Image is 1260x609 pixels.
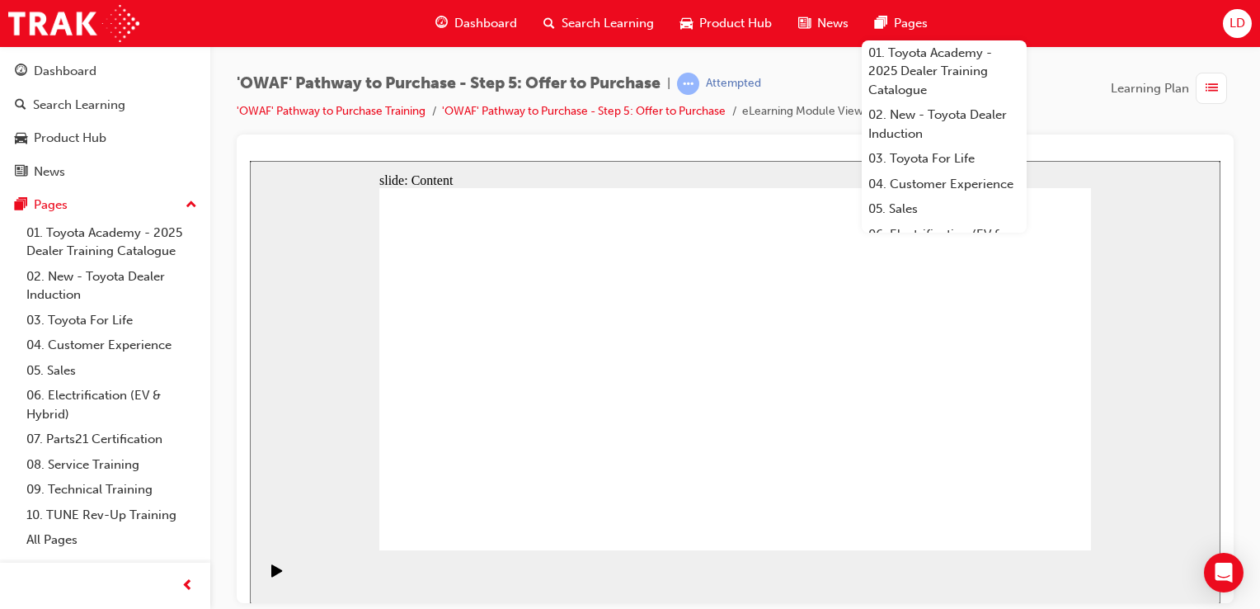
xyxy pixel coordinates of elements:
a: Product Hub [7,123,204,153]
img: Trak [8,5,139,42]
a: pages-iconPages [862,7,941,40]
a: news-iconNews [785,7,862,40]
a: Search Learning [7,90,204,120]
a: 05. Sales [862,196,1027,222]
a: 01. Toyota Academy - 2025 Dealer Training Catalogue [862,40,1027,103]
span: news-icon [15,165,27,180]
div: playback controls [8,389,36,443]
span: news-icon [798,13,811,34]
button: Pages [7,190,204,220]
span: list-icon [1206,78,1218,99]
div: News [34,163,65,182]
span: car-icon [680,13,693,34]
button: LD [1223,9,1252,38]
a: 03. Toyota For Life [862,146,1027,172]
a: 09. Technical Training [20,477,204,503]
a: 03. Toyota For Life [20,308,204,333]
a: All Pages [20,527,204,553]
span: prev-icon [181,576,194,597]
li: eLearning Module View [742,102,863,121]
span: learningRecordVerb_ATTEMPT-icon [677,73,699,95]
span: search-icon [543,13,555,34]
span: up-icon [186,195,197,216]
a: 04. Customer Experience [20,333,204,358]
span: Product Hub [699,14,772,33]
span: pages-icon [15,198,27,213]
span: guage-icon [435,13,448,34]
a: Dashboard [7,56,204,87]
div: Open Intercom Messenger [1204,553,1244,592]
a: 'OWAF' Pathway to Purchase Training [237,104,425,118]
a: 02. New - Toyota Dealer Induction [862,102,1027,146]
a: 08. Service Training [20,452,204,478]
a: 10. TUNE Rev-Up Training [20,503,204,528]
span: 'OWAF' Pathway to Purchase - Step 5: Offer to Purchase [237,74,661,93]
div: Pages [34,196,68,215]
button: Learning Plan [1111,73,1234,104]
a: News [7,157,204,187]
a: 07. Parts21 Certification [20,427,204,452]
div: Attempted [706,76,761,92]
span: pages-icon [875,13,887,34]
div: Product Hub [34,129,106,148]
button: Play (Ctrl+Alt+P) [8,403,36,431]
button: DashboardSearch LearningProduct HubNews [7,53,204,190]
div: Search Learning [33,96,125,115]
a: guage-iconDashboard [422,7,530,40]
span: Search Learning [562,14,654,33]
span: Dashboard [454,14,517,33]
a: 01. Toyota Academy - 2025 Dealer Training Catalogue [20,220,204,264]
div: Dashboard [34,62,96,81]
span: car-icon [15,131,27,146]
a: 06. Electrification (EV & Hybrid) [862,222,1027,266]
span: Learning Plan [1111,79,1189,98]
a: car-iconProduct Hub [667,7,785,40]
a: 04. Customer Experience [862,172,1027,197]
span: guage-icon [15,64,27,79]
a: search-iconSearch Learning [530,7,667,40]
span: search-icon [15,98,26,113]
a: 05. Sales [20,358,204,384]
span: News [817,14,849,33]
a: 06. Electrification (EV & Hybrid) [20,383,204,427]
span: LD [1229,14,1245,33]
a: 02. New - Toyota Dealer Induction [20,264,204,308]
span: Pages [894,14,928,33]
span: | [667,74,670,93]
a: 'OWAF' Pathway to Purchase - Step 5: Offer to Purchase [442,104,726,118]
